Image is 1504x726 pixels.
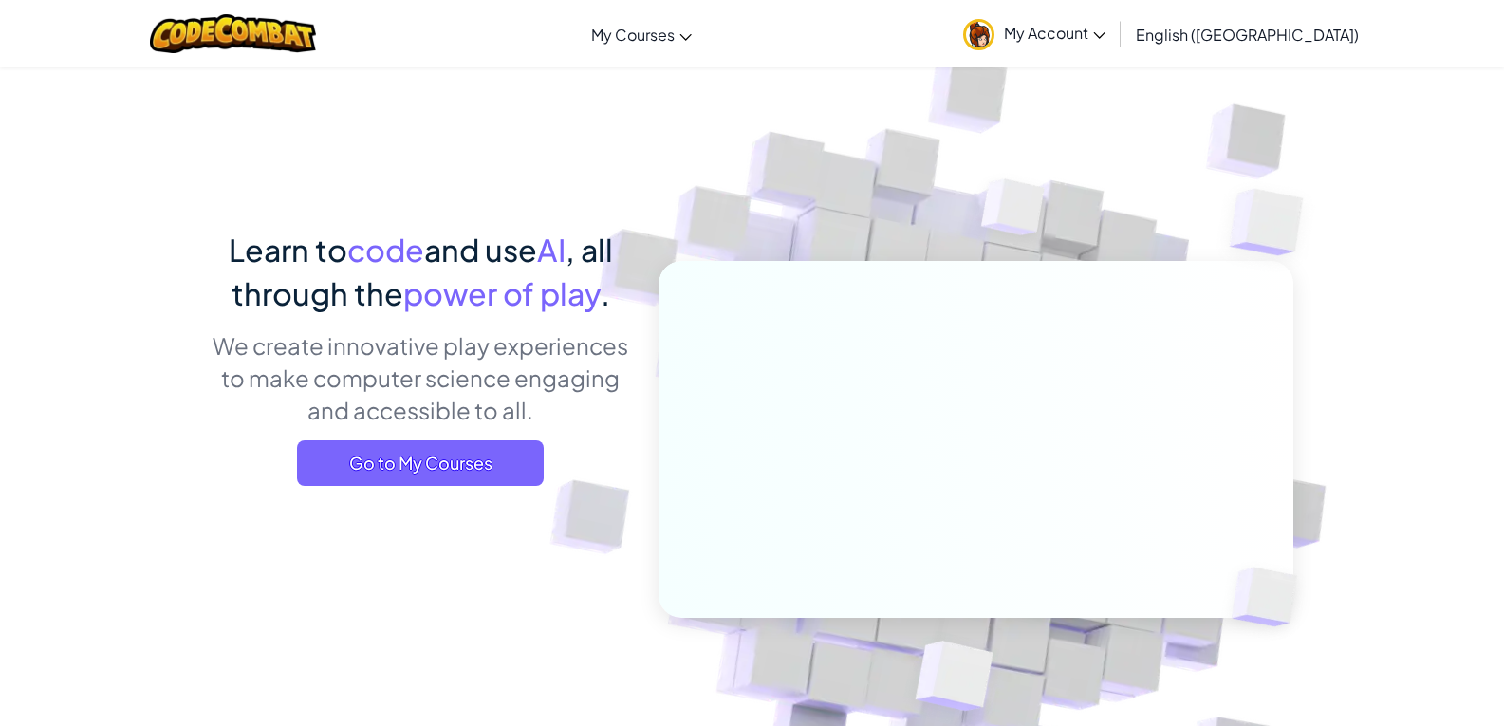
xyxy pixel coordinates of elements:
[347,231,424,269] span: code
[963,19,994,50] img: avatar
[591,25,675,45] span: My Courses
[582,9,701,60] a: My Courses
[537,231,566,269] span: AI
[601,274,610,312] span: .
[403,274,601,312] span: power of play
[1192,142,1356,303] img: Overlap cubes
[424,231,537,269] span: and use
[945,141,1082,283] img: Overlap cubes
[954,4,1115,64] a: My Account
[1126,9,1368,60] a: English ([GEOGRAPHIC_DATA])
[212,329,630,426] p: We create innovative play experiences to make computer science engaging and accessible to all.
[150,14,316,53] img: CodeCombat logo
[1004,23,1105,43] span: My Account
[1199,528,1342,666] img: Overlap cubes
[297,440,544,486] a: Go to My Courses
[229,231,347,269] span: Learn to
[1136,25,1359,45] span: English ([GEOGRAPHIC_DATA])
